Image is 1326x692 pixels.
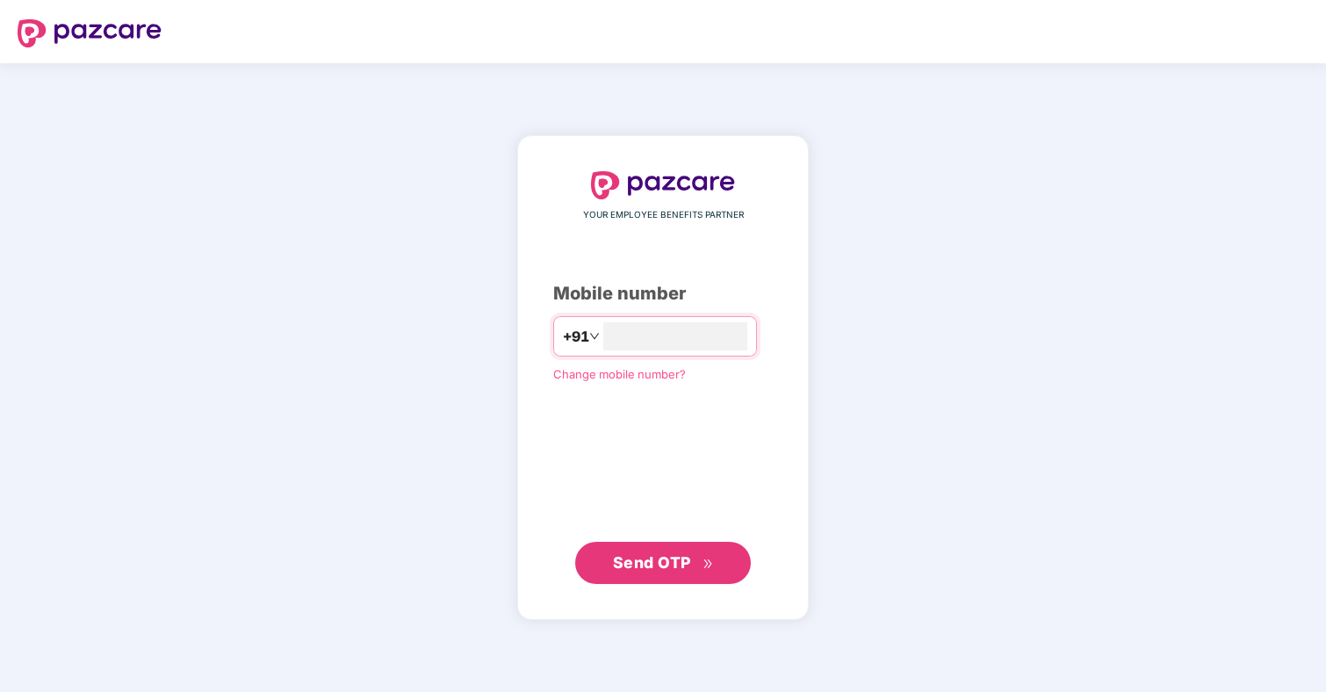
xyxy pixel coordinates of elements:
img: logo [18,19,162,47]
a: Change mobile number? [553,367,686,381]
div: Mobile number [553,280,773,307]
button: Send OTPdouble-right [575,542,751,584]
span: down [589,331,600,342]
span: +91 [563,326,589,348]
span: double-right [703,559,714,570]
span: YOUR EMPLOYEE BENEFITS PARTNER [583,208,744,222]
span: Send OTP [613,553,691,572]
img: logo [591,171,735,199]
